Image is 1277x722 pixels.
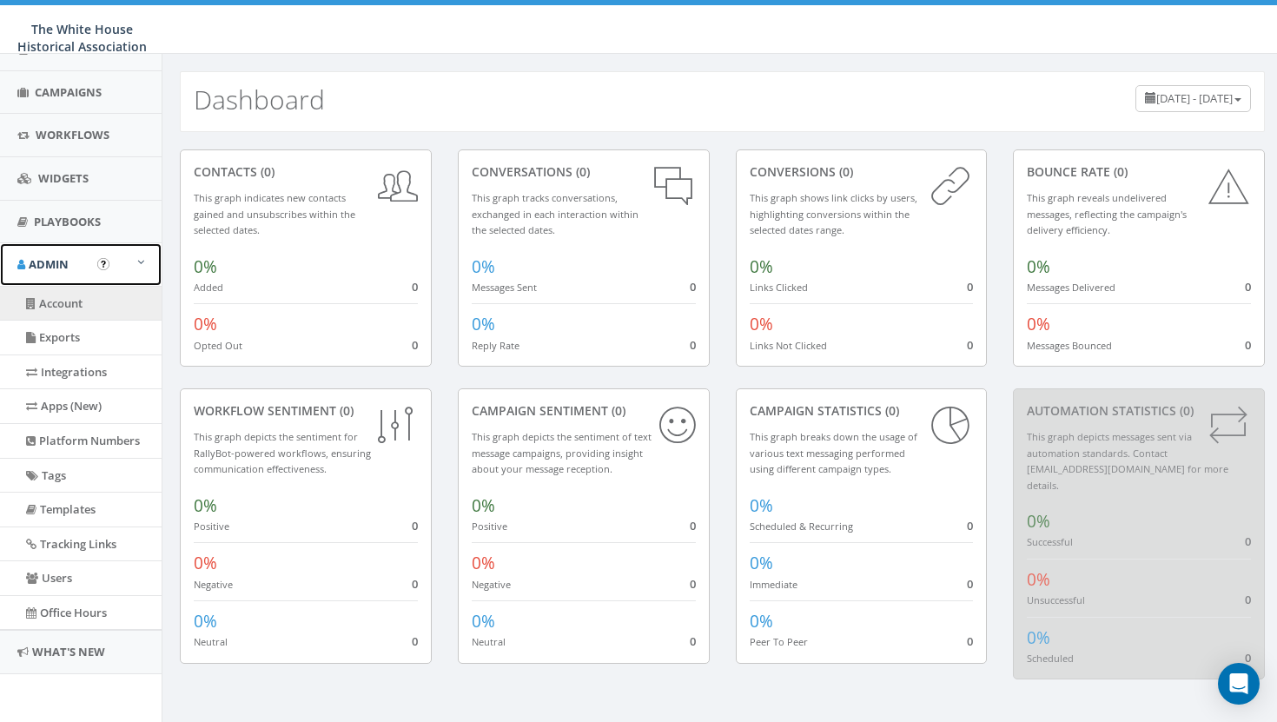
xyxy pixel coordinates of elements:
small: Links Not Clicked [750,339,827,352]
small: Negative [472,578,511,591]
span: 0 [1245,337,1251,353]
span: 0 [1245,533,1251,549]
span: 0% [472,610,495,633]
span: 0% [194,313,217,335]
div: contacts [194,163,418,181]
span: 0% [750,255,773,278]
small: Reply Rate [472,339,519,352]
span: 0% [472,255,495,278]
span: 0% [1027,626,1050,649]
span: 0 [967,337,973,353]
div: Campaign Sentiment [472,402,696,420]
div: conversions [750,163,974,181]
span: 0 [967,518,973,533]
span: (0) [836,163,853,180]
span: Widgets [38,170,89,186]
span: 0 [1245,650,1251,666]
span: (0) [257,163,275,180]
span: 0 [412,633,418,649]
small: Scheduled [1027,652,1074,665]
small: Messages Sent [472,281,537,294]
small: This graph depicts the sentiment of text message campaigns, providing insight about your message ... [472,430,652,475]
div: Open Intercom Messenger [1218,663,1260,705]
span: (0) [608,402,625,419]
span: 0 [412,337,418,353]
button: Open In-App Guide [97,258,109,270]
span: 0 [967,576,973,592]
span: 0% [1027,255,1050,278]
span: 0% [1027,568,1050,591]
span: 0% [194,610,217,633]
span: 0% [750,610,773,633]
span: 0% [472,552,495,574]
span: 0 [967,633,973,649]
div: Workflow Sentiment [194,402,418,420]
span: (0) [1110,163,1128,180]
span: 0 [690,633,696,649]
span: 0 [690,518,696,533]
span: 0 [412,518,418,533]
span: 0% [750,313,773,335]
span: Campaigns [35,84,102,100]
span: 0 [412,576,418,592]
small: Positive [194,520,229,533]
small: Messages Bounced [1027,339,1112,352]
span: Playbooks [34,214,101,229]
span: What's New [32,644,105,659]
div: conversations [472,163,696,181]
span: 0 [967,279,973,295]
span: (0) [1176,402,1194,419]
span: 0 [1245,279,1251,295]
span: 0 [412,279,418,295]
small: Neutral [194,635,228,648]
small: Negative [194,578,233,591]
span: (0) [336,402,354,419]
span: Admin [29,256,69,272]
span: (0) [572,163,590,180]
span: Workflows [36,127,109,142]
small: This graph depicts the sentiment for RallyBot-powered workflows, ensuring communication effective... [194,430,371,475]
div: Bounce Rate [1027,163,1251,181]
small: Scheduled & Recurring [750,520,853,533]
small: Peer To Peer [750,635,808,648]
div: Automation Statistics [1027,402,1251,420]
span: 0 [1245,592,1251,607]
small: Opted Out [194,339,242,352]
small: Unsuccessful [1027,593,1085,606]
small: Added [194,281,223,294]
span: 0% [194,494,217,517]
small: This graph indicates new contacts gained and unsubscribes within the selected dates. [194,191,355,236]
span: 0 [690,279,696,295]
h2: Dashboard [194,85,325,114]
small: This graph shows link clicks by users, highlighting conversions within the selected dates range. [750,191,917,236]
span: 0% [194,552,217,574]
small: Immediate [750,578,797,591]
small: This graph breaks down the usage of various text messaging performed using different campaign types. [750,430,917,475]
small: This graph tracks conversations, exchanged in each interaction within the selected dates. [472,191,638,236]
small: This graph depicts messages sent via automation standards. Contact [EMAIL_ADDRESS][DOMAIN_NAME] f... [1027,430,1228,492]
span: 0 [690,337,696,353]
span: 0% [194,255,217,278]
small: Links Clicked [750,281,808,294]
span: 0% [750,494,773,517]
span: 0% [472,313,495,335]
span: 0% [1027,313,1050,335]
span: [DATE] - [DATE] [1156,90,1233,106]
span: 0% [472,494,495,517]
small: This graph reveals undelivered messages, reflecting the campaign's delivery efficiency. [1027,191,1187,236]
small: Neutral [472,635,506,648]
small: Positive [472,520,507,533]
span: 0 [690,576,696,592]
small: Successful [1027,535,1073,548]
div: Campaign Statistics [750,402,974,420]
span: 0% [750,552,773,574]
span: The White House Historical Association [17,21,147,55]
span: 0% [1027,510,1050,533]
span: (0) [882,402,899,419]
small: Messages Delivered [1027,281,1115,294]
